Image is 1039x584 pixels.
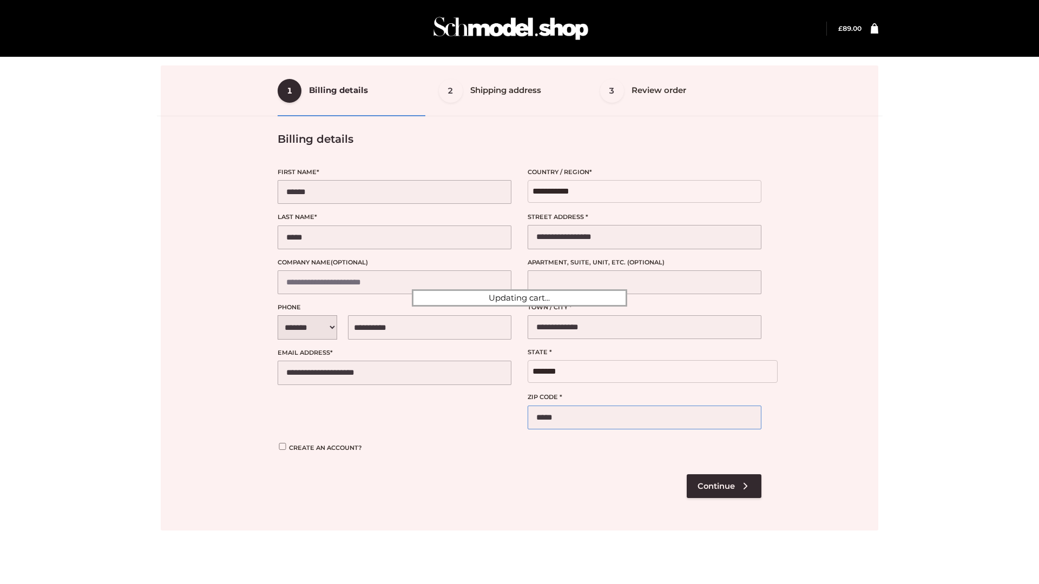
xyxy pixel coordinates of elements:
img: Schmodel Admin 964 [430,7,592,50]
div: Updating cart... [412,289,627,307]
bdi: 89.00 [838,24,862,32]
span: £ [838,24,843,32]
a: £89.00 [838,24,862,32]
